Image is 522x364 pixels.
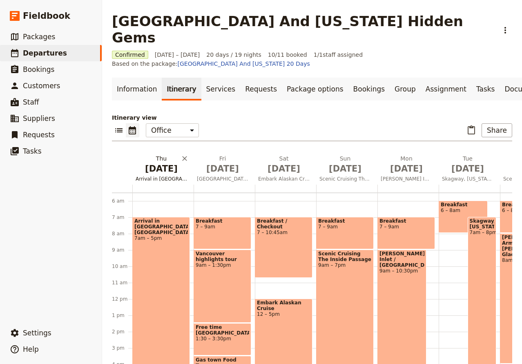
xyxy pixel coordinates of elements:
span: 7am – 8pm [470,230,495,235]
h2: Sun [319,154,371,175]
div: 8 am [112,230,132,237]
h1: [GEOGRAPHIC_DATA] And [US_STATE] Hidden Gems [112,13,493,46]
a: Group [390,78,421,100]
span: Arrival in [GEOGRAPHIC_DATA], [GEOGRAPHIC_DATA] [134,218,188,235]
button: Tue [DATE]Skagway, [US_STATE] [439,154,500,185]
h2: Mon [381,154,432,175]
span: Confirmed [112,51,148,59]
h2: Fri [197,154,248,175]
span: Bookings [23,65,54,74]
span: Fieldbook [23,10,70,22]
span: 7 – 10:45am [257,230,310,235]
div: 2 pm [112,328,132,335]
div: 10 am [112,263,132,270]
a: Package options [282,78,348,100]
button: Delete Thu Aug 28 [181,154,189,163]
div: 1 pm [112,312,132,319]
span: Skagway, [US_STATE] [470,218,495,230]
span: Based on the package: [112,60,310,68]
span: 9am – 1:30pm [196,262,249,268]
span: Breakfast [379,218,433,224]
span: Departures [23,49,67,57]
span: Help [23,345,39,353]
span: Breakfast [318,218,372,224]
span: 1 / 1 staff assigned [314,51,363,59]
span: [DATE] – [DATE] [155,51,200,59]
button: Calendar view [126,123,139,137]
span: 10/11 booked [268,51,307,59]
span: 7 – 9am [196,224,249,230]
span: [PERSON_NAME] Inlet / [GEOGRAPHIC_DATA] [379,251,424,268]
a: Itinerary [162,78,201,100]
span: [GEOGRAPHIC_DATA] highlights, Gastown foodtour [194,176,252,182]
span: 12 – 5pm [257,311,310,317]
span: Breakfast / Checkout [257,218,310,230]
div: Breakfast7 – 9am [194,217,251,249]
a: Requests [240,78,282,100]
span: 9am – 10:30pm [379,268,424,274]
div: Breakfast7 – 9am [377,217,435,249]
span: 7 – 9am [379,224,433,230]
button: Sat [DATE]Embark Alaskan Cruise [255,154,316,185]
button: Paste itinerary item [464,123,478,137]
button: Fri [DATE][GEOGRAPHIC_DATA] highlights, Gastown foodtour [194,154,255,185]
a: Bookings [348,78,390,100]
a: Services [201,78,241,100]
span: Arrival in [GEOGRAPHIC_DATA], [GEOGRAPHIC_DATA] [132,176,190,182]
span: Packages [23,33,55,41]
div: Breakfast7 – 9am [316,217,374,249]
div: Breakfast / Checkout7 – 10:45am [255,217,312,278]
span: 20 days / 19 nights [206,51,261,59]
span: Scenic Cruising The Inside Passage [318,251,372,262]
span: Embark Alaskan Cruise [257,300,310,311]
span: Tasks [23,147,42,155]
span: Breakfast [196,218,249,224]
a: Assignment [421,78,471,100]
span: [PERSON_NAME] Inlet / [GEOGRAPHIC_DATA] [377,176,435,182]
span: [DATE] [197,163,248,175]
button: Sun [DATE]Scenic Cruising The Inside Passage [316,154,377,185]
a: Information [112,78,162,100]
span: 1:30 – 3:30pm [196,336,249,342]
h2: Thu [136,154,187,175]
div: 12 pm [112,296,132,302]
p: Itinerary view [112,114,512,122]
span: [DATE] [381,163,432,175]
div: 7 am [112,214,132,221]
span: [DATE] [258,163,310,175]
div: Breakfast6 – 8am [439,201,488,233]
h2: Tue [442,154,493,175]
span: Breakfast [441,202,486,208]
span: Scenic Cruising The Inside Passage [316,176,374,182]
div: Vancouver highlights tour9am – 1:30pm [194,250,251,323]
div: 11 am [112,279,132,286]
span: Embark Alaskan Cruise [255,176,313,182]
span: Staff [23,98,39,106]
a: Tasks [471,78,500,100]
span: Requests [23,131,55,139]
div: Free time [GEOGRAPHIC_DATA]1:30 – 3:30pm [194,323,251,355]
button: Share [482,123,512,137]
div: 3 pm [112,345,132,351]
span: Vancouver highlights tour [196,251,249,262]
span: 6 – 8am [441,208,486,213]
span: Free time [GEOGRAPHIC_DATA] [196,324,249,336]
a: [GEOGRAPHIC_DATA] And [US_STATE] 20 Days [178,60,310,67]
span: Skagway, [US_STATE] [439,176,497,182]
button: Actions [498,23,512,37]
span: [DATE] [319,163,371,175]
div: 9 am [112,247,132,253]
span: Suppliers [23,114,55,123]
span: Customers [23,82,60,90]
button: Mon [DATE][PERSON_NAME] Inlet / [GEOGRAPHIC_DATA] [377,154,439,185]
span: 7am – 5pm [134,235,188,241]
div: 6 am [112,198,132,204]
span: 9am – 7pm [318,262,372,268]
span: [DATE] [136,163,187,175]
span: 7 – 9am [318,224,372,230]
button: Thu [DATE]Arrival in [GEOGRAPHIC_DATA], [GEOGRAPHIC_DATA] [132,154,194,185]
span: [DATE] [442,163,493,175]
span: Settings [23,329,51,337]
button: List view [112,123,126,137]
h2: Sat [258,154,310,175]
